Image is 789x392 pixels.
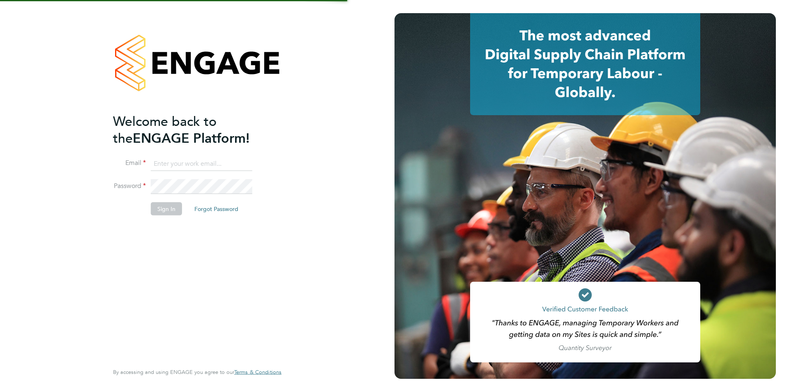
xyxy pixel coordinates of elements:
span: Welcome back to the [113,113,217,146]
label: Email [113,159,146,167]
button: Forgot Password [188,202,245,216]
span: By accessing and using ENGAGE you agree to our [113,369,281,376]
h2: ENGAGE Platform! [113,113,273,146]
a: Terms & Conditions [234,369,281,376]
button: Sign In [151,202,182,216]
label: Password [113,182,146,190]
span: Terms & Conditions [234,369,281,376]
input: Enter your work email... [151,156,252,171]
